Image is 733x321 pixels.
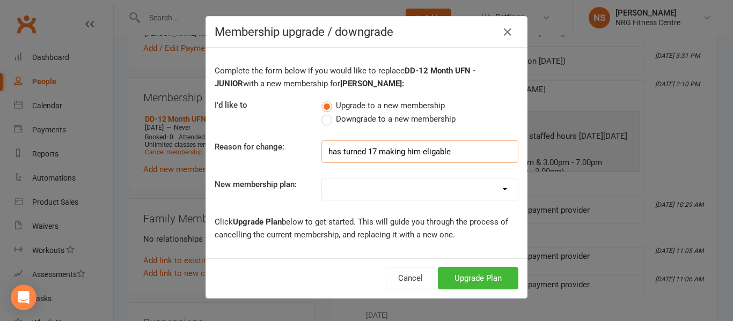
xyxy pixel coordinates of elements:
[215,99,247,111] label: I'd like to
[499,24,516,41] button: Close
[11,285,36,310] div: Open Intercom Messenger
[215,215,518,241] p: Click below to get started. This will guide you through the process of cancelling the current mem...
[215,178,297,191] label: New membership plan:
[321,140,518,163] input: Reason (optional)
[386,267,435,289] button: Cancel
[336,113,456,124] span: Downgrade to a new membership
[340,79,404,88] b: [PERSON_NAME]:
[438,267,518,289] button: Upgrade Plan
[336,99,445,110] span: Upgrade to a new membership
[215,25,518,39] h4: Membership upgrade / downgrade
[215,64,518,90] p: Complete the form below if you would like to replace with a new membership for
[233,217,282,227] b: Upgrade Plan
[215,140,284,153] label: Reason for change:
